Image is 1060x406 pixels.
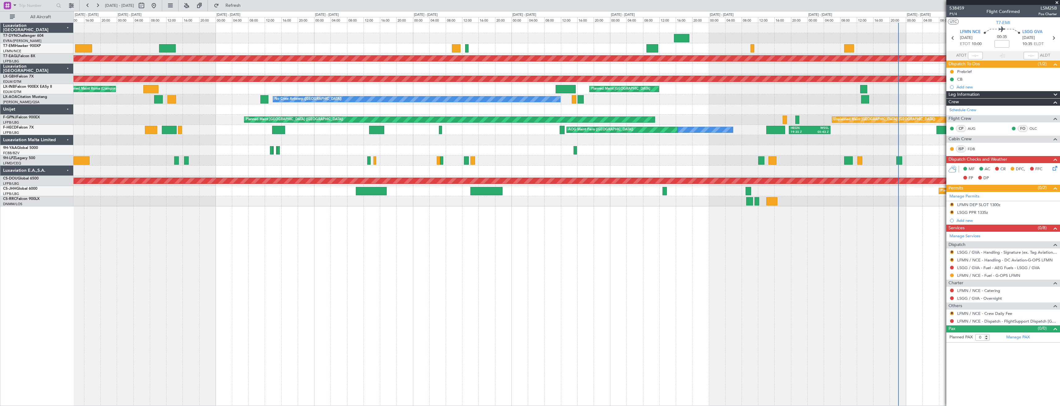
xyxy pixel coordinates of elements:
span: (1/2) [1038,61,1047,67]
div: Planned Maint [GEOGRAPHIC_DATA] ([GEOGRAPHIC_DATA]) [940,186,1038,196]
div: 04:00 [330,17,347,23]
div: Unplanned Maint [GEOGRAPHIC_DATA] ([GEOGRAPHIC_DATA]) [834,115,935,124]
span: Charter [949,280,963,287]
span: 538459 [949,5,964,11]
div: No Crew Antwerp ([GEOGRAPHIC_DATA]) [275,95,342,104]
span: T7-DYN [3,34,17,38]
span: Refresh [220,3,246,8]
span: DP [983,175,989,181]
span: (0/2) [1038,184,1047,191]
div: 20:00 [199,17,216,23]
a: LFMN / NCE - Catering [957,288,1000,293]
div: [DATE] - [DATE] [808,12,832,18]
div: [DATE] - [DATE] [611,12,635,18]
div: 16:00 [676,17,692,23]
a: LSGG / GVA - Handling - Signature (ex. Tag Aviation) LSGG / GVA [957,250,1057,255]
a: F-GPNJFalcon 900EX [3,116,40,119]
button: R [950,311,954,315]
a: 9H-YAAGlobal 5000 [3,146,38,150]
span: LX-GBH [3,75,17,78]
a: LFPB/LBG [3,59,19,64]
div: 00:00 [117,17,133,23]
div: 00:00 [314,17,330,23]
a: AUG [968,126,982,131]
div: 08:00 [446,17,462,23]
div: 12:00 [166,17,183,23]
span: [DATE] - [DATE] [105,3,134,8]
a: CS-RRCFalcon 900LX [3,197,40,201]
a: EDLW/DTM [3,90,21,94]
span: AC [985,166,990,172]
span: ETOT [960,41,970,47]
span: DFC, [1016,166,1025,172]
span: ALDT [1040,53,1050,59]
span: 10:35 [1022,41,1032,47]
a: T7-EAGLFalcon 8X [3,54,35,58]
span: [DATE] [960,35,973,41]
a: OLC [1029,126,1043,131]
div: Prebrief [957,69,972,74]
input: --:-- [968,52,983,59]
a: CS-DOUGlobal 6500 [3,177,39,180]
div: 04:00 [626,17,643,23]
span: Dispatch [949,241,965,248]
div: [DATE] - [DATE] [414,12,438,18]
div: 12:00 [462,17,478,23]
a: LFMN / NCE - Dispatch - FlightSupport Dispatch [GEOGRAPHIC_DATA] [957,319,1057,324]
div: 05:43 Z [810,130,829,134]
a: LFMN / NCE - Fuel - G-OPS LFMN [957,273,1020,278]
span: All Aircraft [16,15,65,19]
span: Others [949,302,962,310]
a: FCBB/BZV [3,151,19,155]
span: CS-RRC [3,197,16,201]
div: 12:00 [857,17,873,23]
div: 04:00 [725,17,742,23]
span: LX-INB [3,85,15,89]
div: 08:00 [544,17,561,23]
span: (0/8) [1038,225,1047,231]
button: R [950,210,954,214]
button: UTC [948,19,959,24]
div: LSGG PPR 1335z [957,210,988,215]
span: Pax [949,325,955,332]
div: 08:00 [347,17,364,23]
a: LFMN/NCE [3,49,21,53]
button: Refresh [211,1,248,11]
a: DNMM/LOS [3,202,22,206]
span: F-GPNJ [3,116,16,119]
span: CR [1000,166,1006,172]
div: 20:00 [791,17,807,23]
div: 16:00 [380,17,396,23]
div: 16:00 [183,17,199,23]
div: 00:00 [413,17,429,23]
a: LSGG / GVA - Fuel - AEG Fuels - LSGG / GVA [957,265,1040,270]
div: 08:00 [643,17,659,23]
div: 08:00 [742,17,758,23]
span: Cabin Crew [949,136,972,143]
input: Trip Number [19,1,54,10]
div: 20:00 [396,17,413,23]
a: EVRA/[PERSON_NAME] [3,39,41,43]
div: CB [957,77,962,82]
a: LX-INBFalcon 900EX EASy II [3,85,52,89]
a: LSGG / GVA - Overnight [957,296,1002,301]
div: 20:00 [890,17,906,23]
button: R [950,250,954,254]
div: FO [1018,125,1028,132]
span: MF [969,166,974,172]
span: LSM25B [1038,5,1057,11]
div: [DATE] - [DATE] [75,12,99,18]
a: LFPB/LBG [3,120,19,125]
div: 20:00 [100,17,117,23]
span: 9H-YAA [3,146,17,150]
span: LSGG GVA [1022,29,1042,35]
span: Dispatch To-Dos [949,61,980,68]
button: R [950,258,954,262]
div: 12:00 [758,17,774,23]
div: 04:00 [528,17,544,23]
a: LFMD/CEQ [3,161,21,166]
a: CS-JHHGlobal 6000 [3,187,37,191]
span: P1/4 [949,11,964,17]
span: LFMN NCE [960,29,981,35]
span: FFC [1035,166,1042,172]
